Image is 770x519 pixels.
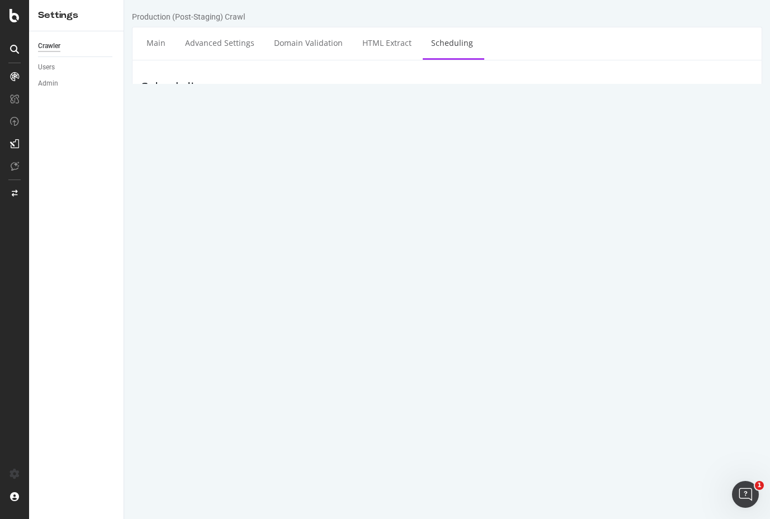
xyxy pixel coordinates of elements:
[755,481,764,490] span: 1
[299,27,357,58] a: Scheduling
[14,27,50,58] a: Main
[38,9,115,22] div: Settings
[53,27,139,58] a: Advanced Settings
[38,78,58,89] div: Admin
[141,27,227,58] a: Domain Validation
[732,481,759,508] iframe: Intercom live chat
[38,62,55,73] div: Users
[8,11,121,22] div: Production (Post-Staging) Crawl
[38,78,116,89] a: Admin
[38,40,60,52] div: Crawler
[11,80,115,95] h3: Scheduling
[230,27,296,58] a: HTML Extract
[38,40,116,52] a: Crawler
[38,62,116,73] a: Users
